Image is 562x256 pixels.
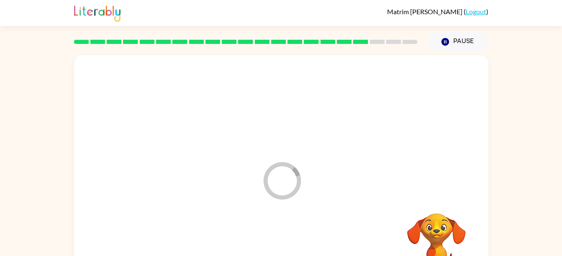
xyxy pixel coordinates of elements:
[74,3,121,22] img: Literably
[466,8,486,15] a: Logout
[428,32,488,51] button: Pause
[387,8,464,15] span: Matrim [PERSON_NAME]
[387,8,488,15] div: ( )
